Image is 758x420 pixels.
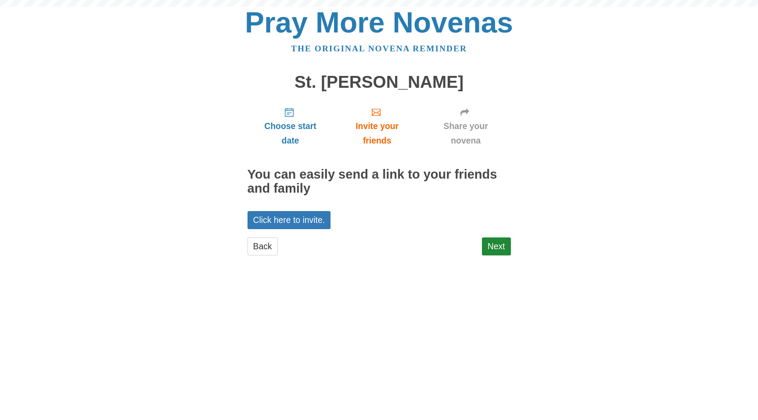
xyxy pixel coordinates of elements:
[291,44,467,53] a: The original novena reminder
[245,6,513,39] a: Pray More Novenas
[342,119,412,148] span: Invite your friends
[248,168,511,196] h2: You can easily send a link to your friends and family
[248,211,331,229] a: Click here to invite.
[430,119,502,148] span: Share your novena
[333,100,420,152] a: Invite your friends
[421,100,511,152] a: Share your novena
[248,237,278,255] a: Back
[256,119,325,148] span: Choose start date
[482,237,511,255] a: Next
[248,100,334,152] a: Choose start date
[248,73,511,92] h1: St. [PERSON_NAME]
